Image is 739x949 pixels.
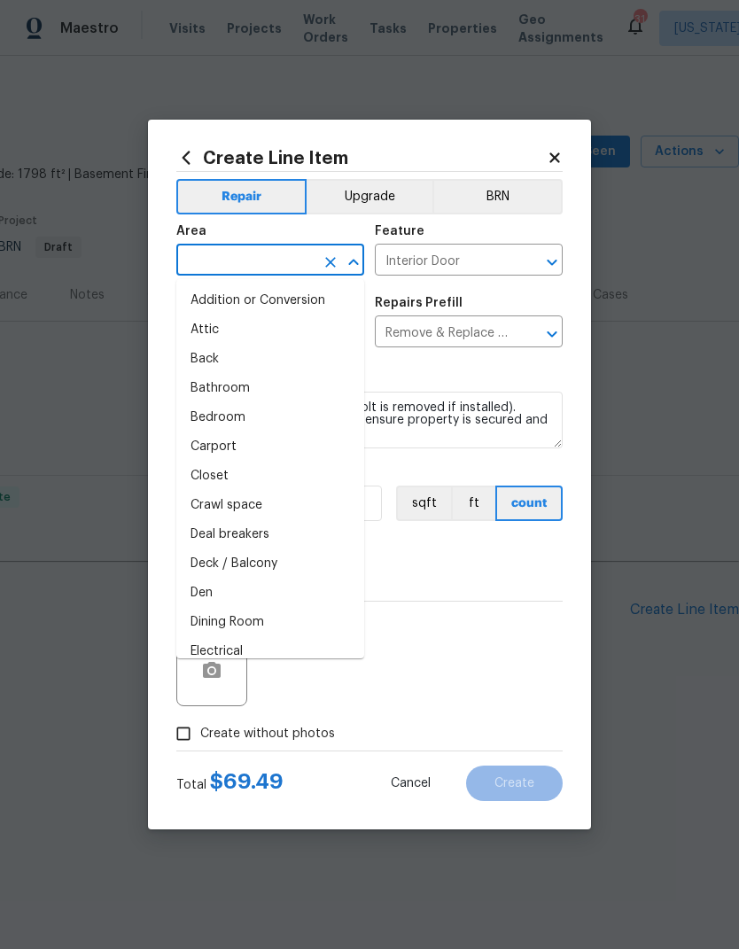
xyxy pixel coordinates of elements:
[540,322,564,346] button: Open
[432,179,563,214] button: BRN
[495,486,563,521] button: count
[466,766,563,801] button: Create
[176,432,364,462] li: Carport
[200,725,335,743] span: Create without photos
[540,250,564,275] button: Open
[176,637,364,666] li: Electrical
[210,771,284,792] span: $ 69.49
[176,179,307,214] button: Repair
[318,250,343,275] button: Clear
[362,766,459,801] button: Cancel
[375,225,424,237] h5: Feature
[176,773,284,794] div: Total
[176,345,364,374] li: Back
[176,579,364,608] li: Den
[176,392,563,448] textarea: Teardown (ensure Yale deadbolt is removed if installed). Install deadbolt with keys and ensure pr...
[176,403,364,432] li: Bedroom
[451,486,495,521] button: ft
[176,148,547,167] h2: Create Line Item
[307,179,433,214] button: Upgrade
[375,297,463,309] h5: Repairs Prefill
[396,486,451,521] button: sqft
[494,777,534,790] span: Create
[176,608,364,637] li: Dining Room
[176,462,364,491] li: Closet
[176,520,364,549] li: Deal breakers
[341,250,366,275] button: Close
[176,286,364,315] li: Addition or Conversion
[176,315,364,345] li: Attic
[176,374,364,403] li: Bathroom
[391,777,431,790] span: Cancel
[176,491,364,520] li: Crawl space
[176,549,364,579] li: Deck / Balcony
[176,225,206,237] h5: Area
